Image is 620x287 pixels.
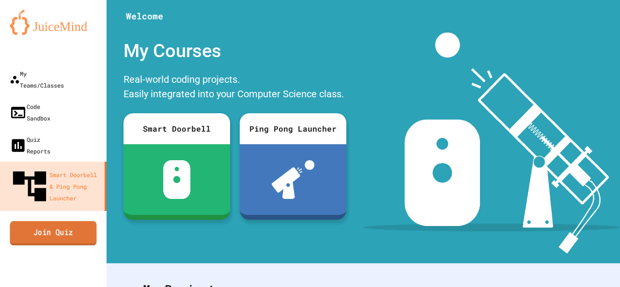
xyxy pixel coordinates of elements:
img: ppl-with-ball.png [272,160,315,199]
div: Smart Doorbell & Ping Pong Launcher [10,166,101,206]
div: My Courses [119,32,351,70]
div: My Teams/Classes [10,68,64,91]
div: Code Sandbox [10,101,50,124]
div: Ping Pong Launcher [240,113,346,144]
img: sdb-white.svg [163,160,191,199]
div: Smart Doorbell [124,113,230,144]
img: logo-orange.svg [10,10,97,35]
a: Join Quiz [10,221,96,245]
div: Real-world coding projects. Easily integrated into your Computer Science class. [119,70,351,106]
div: Quiz Reports [10,134,50,157]
img: banner-image-my-projects.png [363,32,620,254]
